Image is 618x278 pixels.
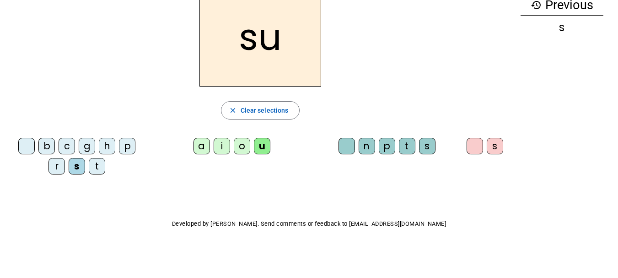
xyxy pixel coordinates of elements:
[214,138,230,154] div: i
[234,138,250,154] div: o
[99,138,115,154] div: h
[69,158,85,174] div: s
[7,218,611,229] p: Developed by [PERSON_NAME]. Send comments or feedback to [EMAIL_ADDRESS][DOMAIN_NAME]
[221,101,300,120] button: Clear selections
[193,138,210,154] div: a
[399,138,415,154] div: t
[48,158,65,174] div: r
[119,138,135,154] div: p
[38,138,55,154] div: b
[521,22,603,33] div: s
[359,138,375,154] div: n
[59,138,75,154] div: c
[89,158,105,174] div: t
[419,138,435,154] div: s
[254,138,270,154] div: u
[379,138,395,154] div: p
[487,138,503,154] div: s
[229,106,237,114] mat-icon: close
[241,105,289,116] span: Clear selections
[79,138,95,154] div: g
